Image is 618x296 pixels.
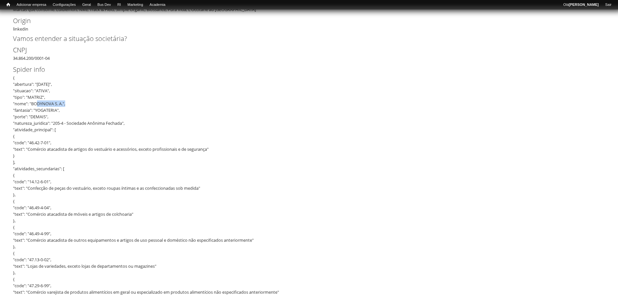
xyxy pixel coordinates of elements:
[13,45,594,55] label: CNPJ
[50,2,79,8] a: Configurações
[13,16,594,26] label: Origin
[13,35,605,42] h2: Vamos entender a situação societária?
[94,2,114,8] a: Bus Dev
[13,45,605,61] div: 34.864.200/0001-04
[13,16,605,32] div: linkedin
[146,2,169,8] a: Academia
[602,2,615,8] a: Sair
[569,3,599,6] strong: [PERSON_NAME]
[3,2,13,8] a: Início
[6,2,10,7] span: Início
[560,2,602,8] a: Olá[PERSON_NAME]
[114,2,124,8] a: RI
[13,2,50,8] a: Adicionar empresa
[79,2,94,8] a: Geral
[124,2,146,8] a: Marketing
[13,65,594,74] label: Spider info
